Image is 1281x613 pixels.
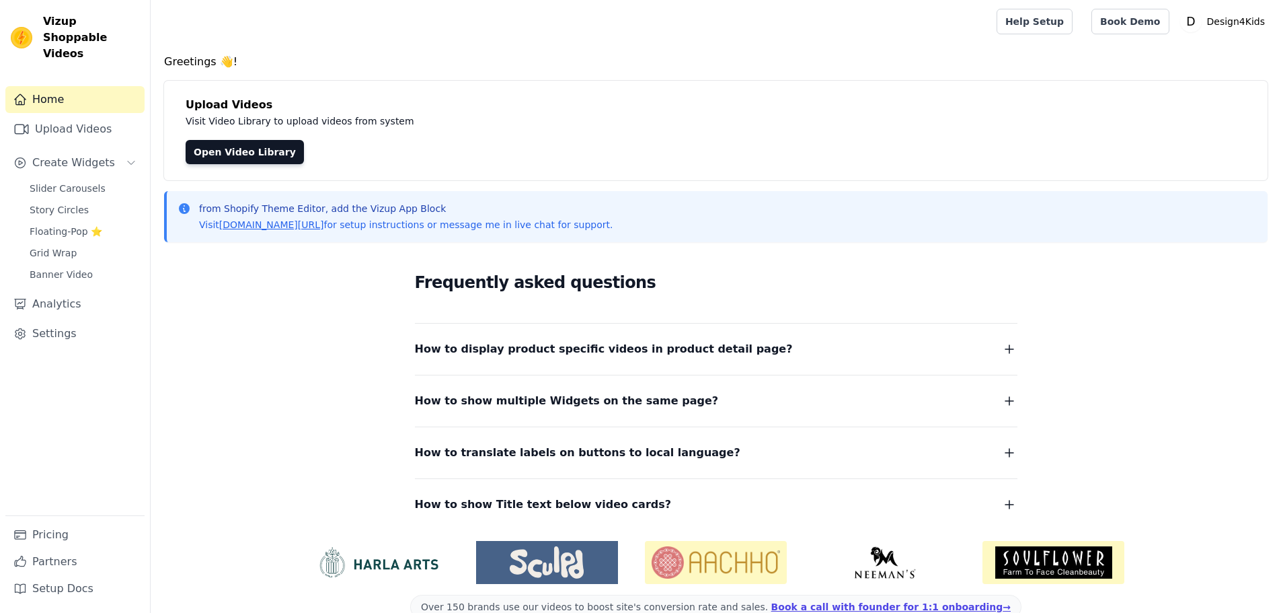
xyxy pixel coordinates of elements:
a: [DOMAIN_NAME][URL] [219,219,324,230]
p: Visit Video Library to upload videos from system [186,113,788,129]
a: Help Setup [997,9,1073,34]
button: How to show multiple Widgets on the same page? [415,392,1017,410]
a: Analytics [5,291,145,318]
h4: Greetings 👋! [164,54,1268,70]
span: How to show multiple Widgets on the same page? [415,392,719,410]
button: How to translate labels on buttons to local language? [415,443,1017,462]
a: Book Demo [1091,9,1169,34]
p: Design4Kids [1202,9,1271,34]
a: Setup Docs [5,575,145,602]
a: Slider Carousels [22,179,145,198]
span: How to display product specific videos in product detail page? [415,340,793,359]
a: Upload Videos [5,116,145,143]
img: Vizup [11,27,32,48]
img: Sculpd US [476,546,618,579]
button: D Design4Kids [1180,9,1271,34]
span: Slider Carousels [30,182,106,195]
a: Partners [5,548,145,575]
span: How to translate labels on buttons to local language? [415,443,740,462]
button: How to show Title text below video cards? [415,495,1017,514]
button: Create Widgets [5,149,145,176]
img: Aachho [645,541,787,584]
span: Banner Video [30,268,93,281]
a: Open Video Library [186,140,304,164]
span: Vizup Shoppable Videos [43,13,139,62]
h2: Frequently asked questions [415,269,1017,296]
a: Pricing [5,521,145,548]
span: How to show Title text below video cards? [415,495,672,514]
img: Soulflower [982,541,1124,584]
p: Visit for setup instructions or message me in live chat for support. [199,218,613,231]
a: Home [5,86,145,113]
span: Grid Wrap [30,246,77,260]
p: from Shopify Theme Editor, add the Vizup App Block [199,202,613,215]
a: Settings [5,320,145,347]
span: Floating-Pop ⭐ [30,225,102,238]
a: Grid Wrap [22,244,145,262]
a: Book a call with founder for 1:1 onboarding [771,602,1011,612]
a: Story Circles [22,201,145,219]
a: Banner Video [22,265,145,284]
img: HarlaArts [307,546,449,579]
span: Story Circles [30,203,89,217]
text: D [1186,15,1195,28]
h4: Upload Videos [186,97,1246,113]
img: Neeman's [814,546,956,579]
a: Floating-Pop ⭐ [22,222,145,241]
span: Create Widgets [32,155,115,171]
button: How to display product specific videos in product detail page? [415,340,1017,359]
